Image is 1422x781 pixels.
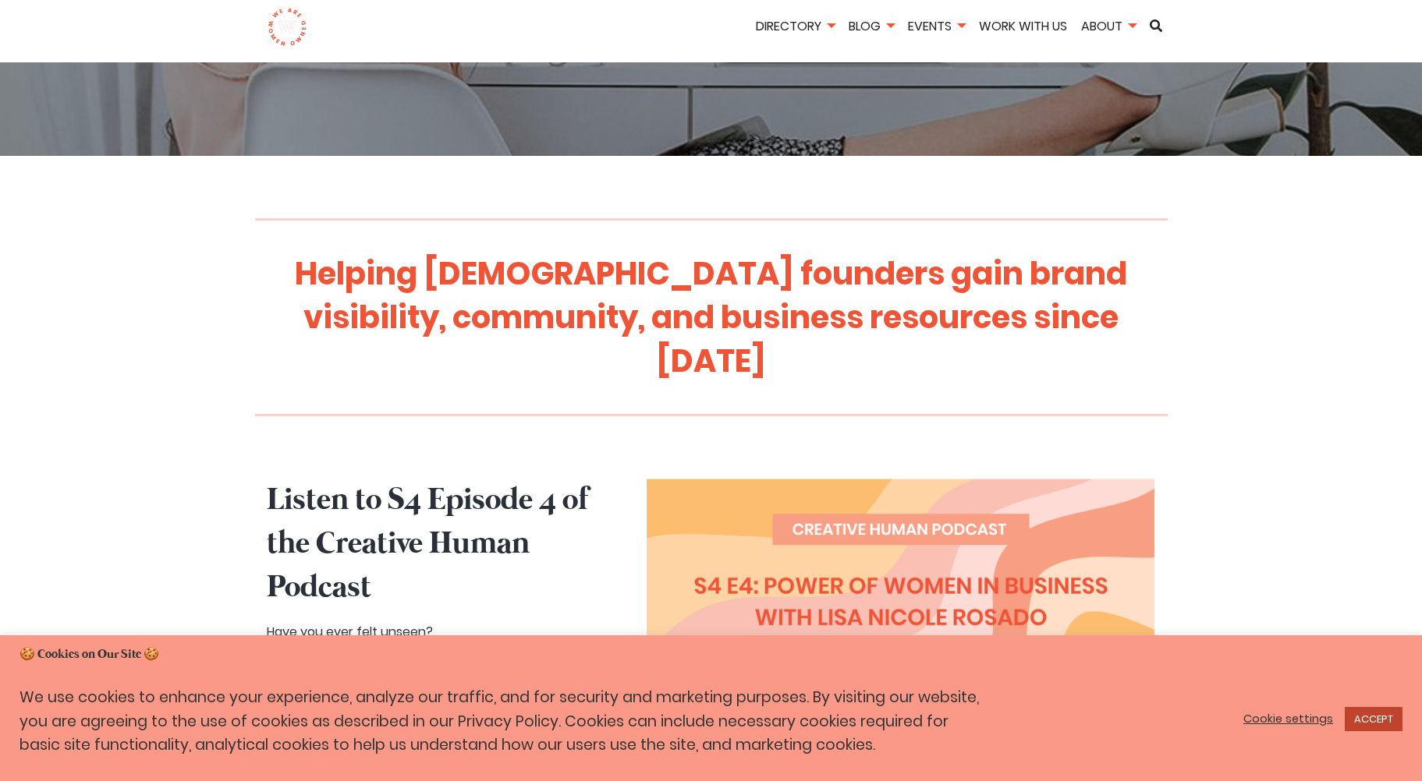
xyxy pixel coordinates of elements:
[750,17,840,35] a: Directory
[750,16,840,39] li: Directory
[1243,712,1333,726] a: Cookie settings
[20,686,988,758] p: We use cookies to enhance your experience, analyze our traffic, and for security and marketing pu...
[1076,17,1141,35] a: About
[902,16,970,39] li: Events
[843,17,899,35] a: Blog
[1076,16,1141,39] li: About
[902,17,970,35] a: Events
[843,16,899,39] li: Blog
[271,252,1152,383] h1: Helping [DEMOGRAPHIC_DATA] founders gain brand visibility, community, and business resources sinc...
[267,623,433,641] span: Have you ever felt unseen?
[20,646,1402,663] h5: 🍪 Cookies on Our Site 🍪
[267,479,624,610] h2: Listen to S4 Episode 4 of the Creative Human Podcast
[268,8,307,47] img: logo
[973,17,1073,35] a: Work With Us
[1345,707,1402,731] a: ACCEPT
[1144,19,1168,32] a: Search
